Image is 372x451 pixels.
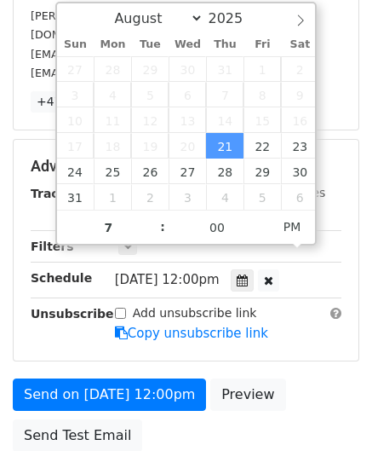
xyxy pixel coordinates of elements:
span: August 10, 2025 [57,107,94,133]
span: Sun [57,39,94,50]
span: Sat [281,39,318,50]
a: Copy unsubscribe link [115,326,268,341]
input: Minute [165,211,269,245]
span: August 23, 2025 [281,133,318,159]
span: August 5, 2025 [131,82,169,107]
span: Click to toggle [269,210,316,244]
span: Fri [243,39,281,50]
span: August 29, 2025 [243,159,281,184]
span: August 6, 2025 [169,82,206,107]
span: August 22, 2025 [243,133,281,159]
a: Send on [DATE] 12:00pm [13,379,206,411]
span: [DATE] 12:00pm [115,272,220,287]
span: August 12, 2025 [131,107,169,133]
span: September 1, 2025 [94,184,131,210]
span: August 15, 2025 [243,107,281,133]
span: July 28, 2025 [94,56,131,82]
span: August 20, 2025 [169,133,206,159]
span: September 6, 2025 [281,184,318,210]
span: Mon [94,39,131,50]
span: August 24, 2025 [57,159,94,184]
span: August 8, 2025 [243,82,281,107]
span: August 25, 2025 [94,159,131,184]
span: September 2, 2025 [131,184,169,210]
iframe: Chat Widget [287,369,372,451]
span: August 1, 2025 [243,56,281,82]
span: August 17, 2025 [57,133,94,159]
span: August 19, 2025 [131,133,169,159]
strong: Unsubscribe [31,307,114,321]
span: July 29, 2025 [131,56,169,82]
span: August 21, 2025 [206,133,243,159]
span: August 13, 2025 [169,107,206,133]
span: Wed [169,39,206,50]
small: [PERSON_NAME][EMAIL_ADDRESS][PERSON_NAME][DOMAIN_NAME] [31,9,310,42]
span: : [160,210,165,244]
span: August 26, 2025 [131,159,169,184]
span: August 27, 2025 [169,159,206,184]
span: August 31, 2025 [57,184,94,210]
span: July 27, 2025 [57,56,94,82]
label: Add unsubscribe link [133,304,257,322]
span: August 4, 2025 [94,82,131,107]
span: September 5, 2025 [243,184,281,210]
span: July 31, 2025 [206,56,243,82]
h5: Advanced [31,157,341,176]
span: August 3, 2025 [57,82,94,107]
small: [EMAIL_ADDRESS][DOMAIN_NAME] [31,66,220,79]
strong: Schedule [31,271,92,285]
input: Hour [57,211,161,245]
span: August 30, 2025 [281,159,318,184]
span: September 4, 2025 [206,184,243,210]
a: +47 more [31,91,102,113]
span: August 11, 2025 [94,107,131,133]
small: [EMAIL_ADDRESS][DOMAIN_NAME] [31,48,220,61]
span: Tue [131,39,169,50]
span: August 7, 2025 [206,82,243,107]
span: August 16, 2025 [281,107,318,133]
span: August 9, 2025 [281,82,318,107]
strong: Filters [31,240,74,253]
span: August 2, 2025 [281,56,318,82]
span: September 3, 2025 [169,184,206,210]
span: August 14, 2025 [206,107,243,133]
span: August 28, 2025 [206,159,243,184]
input: Year [203,10,265,26]
span: Thu [206,39,243,50]
span: August 18, 2025 [94,133,131,159]
a: Preview [210,379,285,411]
strong: Tracking [31,187,88,200]
span: July 30, 2025 [169,56,206,82]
